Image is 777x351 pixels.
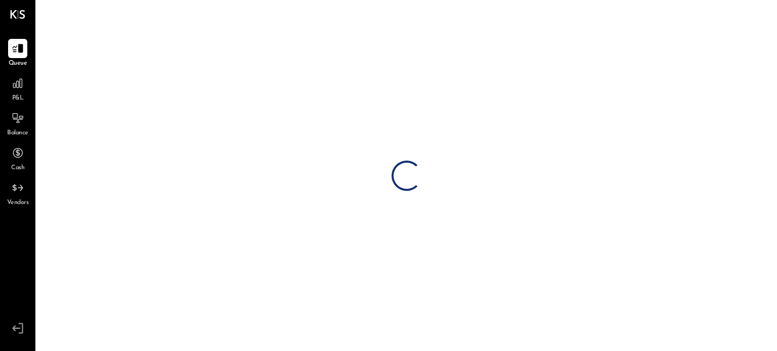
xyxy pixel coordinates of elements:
span: Cash [11,164,24,173]
a: P&L [1,74,35,103]
span: Balance [7,129,28,138]
a: Cash [1,143,35,173]
span: Vendors [7,198,29,208]
span: Queue [9,59,27,68]
a: Queue [1,39,35,68]
a: Balance [1,109,35,138]
span: P&L [12,94,24,103]
a: Vendors [1,178,35,208]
